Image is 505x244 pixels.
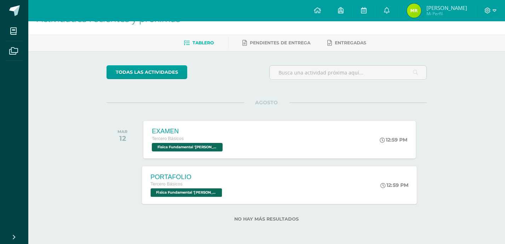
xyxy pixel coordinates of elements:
img: cfd77962999982c462c884d87be50ab2.png [407,4,421,18]
span: Fìsica Fundamental 'Arquimedes' [151,188,222,197]
span: Tercero Básicos [152,136,184,141]
a: Tablero [184,37,214,49]
div: 12 [117,134,127,143]
span: Tablero [193,40,214,45]
span: Mi Perfil [426,11,467,17]
span: Pendientes de entrega [250,40,311,45]
span: Tercero Básicos [151,182,183,187]
a: todas las Actividades [107,65,187,79]
span: Fìsica Fundamental 'Arquimedes' [152,143,223,151]
input: Busca una actividad próxima aquí... [270,66,426,79]
div: 12:59 PM [380,137,407,143]
span: [PERSON_NAME] [426,4,467,11]
span: Entregadas [335,40,367,45]
a: Entregadas [328,37,367,49]
a: Pendientes de entrega [243,37,311,49]
div: 12:59 PM [381,182,409,188]
span: AGOSTO [244,99,289,106]
div: PORTAFOLIO [151,173,224,181]
div: MAR [117,129,127,134]
div: EXAMEN [152,128,224,135]
label: No hay más resultados [107,216,427,222]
